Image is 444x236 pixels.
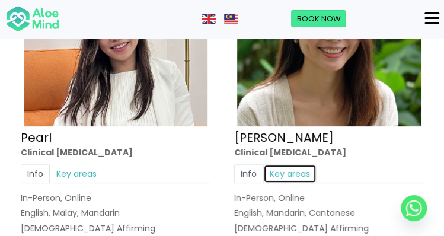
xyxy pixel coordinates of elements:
[420,8,444,28] button: Menu
[21,208,210,219] p: English, Malay, Mandarin
[234,146,424,158] div: Clinical [MEDICAL_DATA]
[234,222,424,234] div: [DEMOGRAPHIC_DATA] Affirming
[291,10,346,28] a: Book Now
[21,146,210,158] div: Clinical [MEDICAL_DATA]
[263,164,317,183] a: Key areas
[224,12,239,24] a: Malay
[21,222,210,234] div: [DEMOGRAPHIC_DATA] Affirming
[234,129,334,146] a: [PERSON_NAME]
[21,129,52,146] a: Pearl
[234,164,263,183] a: Info
[6,5,59,33] img: Aloe mind Logo
[401,195,427,221] a: Whatsapp
[234,192,424,204] div: In-Person, Online
[202,14,216,24] img: en
[224,14,238,24] img: ms
[234,208,424,219] p: English, Mandarin, Cantonese
[21,192,210,204] div: In-Person, Online
[296,13,340,24] span: Book Now
[202,12,217,24] a: English
[21,164,50,183] a: Info
[50,164,103,183] a: Key areas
